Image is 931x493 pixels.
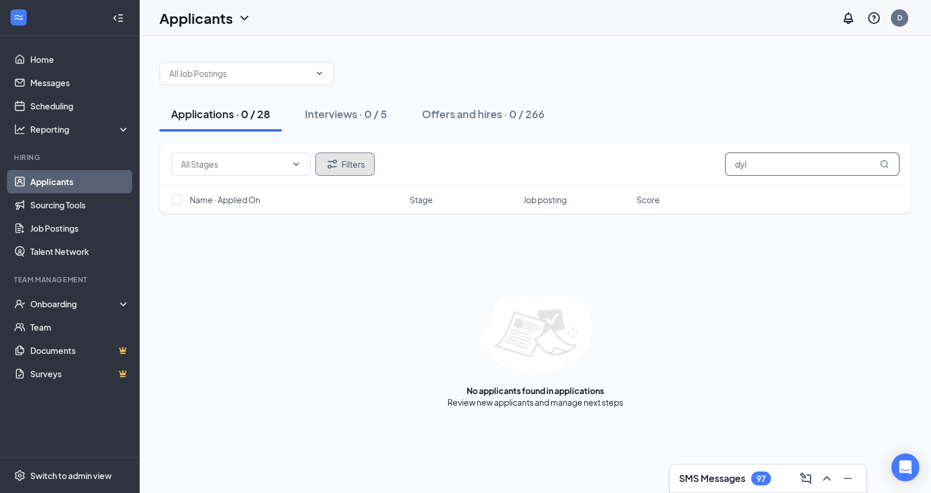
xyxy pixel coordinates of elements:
a: Messages [30,71,130,94]
div: Open Intercom Messenger [891,453,919,481]
svg: ComposeMessage [799,471,813,485]
div: D [897,13,902,23]
input: All Stages [181,158,287,171]
svg: Filter [325,157,339,171]
div: Onboarding [30,298,120,310]
input: Search in applications [725,152,900,176]
div: Offers and hires · 0 / 266 [422,107,545,121]
a: SurveysCrown [30,362,130,385]
svg: ChevronDown [237,11,251,25]
a: DocumentsCrown [30,339,130,362]
div: Interviews · 0 / 5 [305,107,387,121]
input: All Job Postings [169,67,310,80]
svg: ChevronDown [292,159,301,169]
a: Team [30,315,130,339]
svg: Collapse [112,12,124,24]
svg: WorkstreamLogo [13,12,24,23]
div: Team Management [14,275,127,285]
a: Job Postings [30,217,130,240]
span: Score [637,194,660,205]
a: Applicants [30,170,130,193]
h1: Applicants [159,8,233,28]
img: empty-state [479,295,592,373]
button: ChevronUp [818,469,836,488]
svg: ChevronDown [315,69,324,78]
svg: Minimize [841,471,855,485]
span: Job posting [523,194,567,205]
svg: QuestionInfo [867,11,881,25]
a: Sourcing Tools [30,193,130,217]
div: Reporting [30,123,130,135]
svg: Analysis [14,123,26,135]
h3: SMS Messages [679,472,745,485]
a: Talent Network [30,240,130,263]
div: Hiring [14,152,127,162]
span: Stage [410,194,433,205]
svg: UserCheck [14,298,26,310]
button: Filter Filters [315,152,375,176]
span: Name · Applied On [190,194,260,205]
svg: Settings [14,470,26,481]
div: Applications · 0 / 28 [171,107,270,121]
button: ComposeMessage [797,469,815,488]
div: 97 [756,474,766,484]
svg: Notifications [841,11,855,25]
div: Switch to admin view [30,470,112,481]
div: Review new applicants and manage next steps [447,396,623,408]
button: Minimize [838,469,857,488]
svg: MagnifyingGlass [880,159,889,169]
a: Scheduling [30,94,130,118]
a: Home [30,48,130,71]
svg: ChevronUp [820,471,834,485]
div: No applicants found in applications [467,385,604,396]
